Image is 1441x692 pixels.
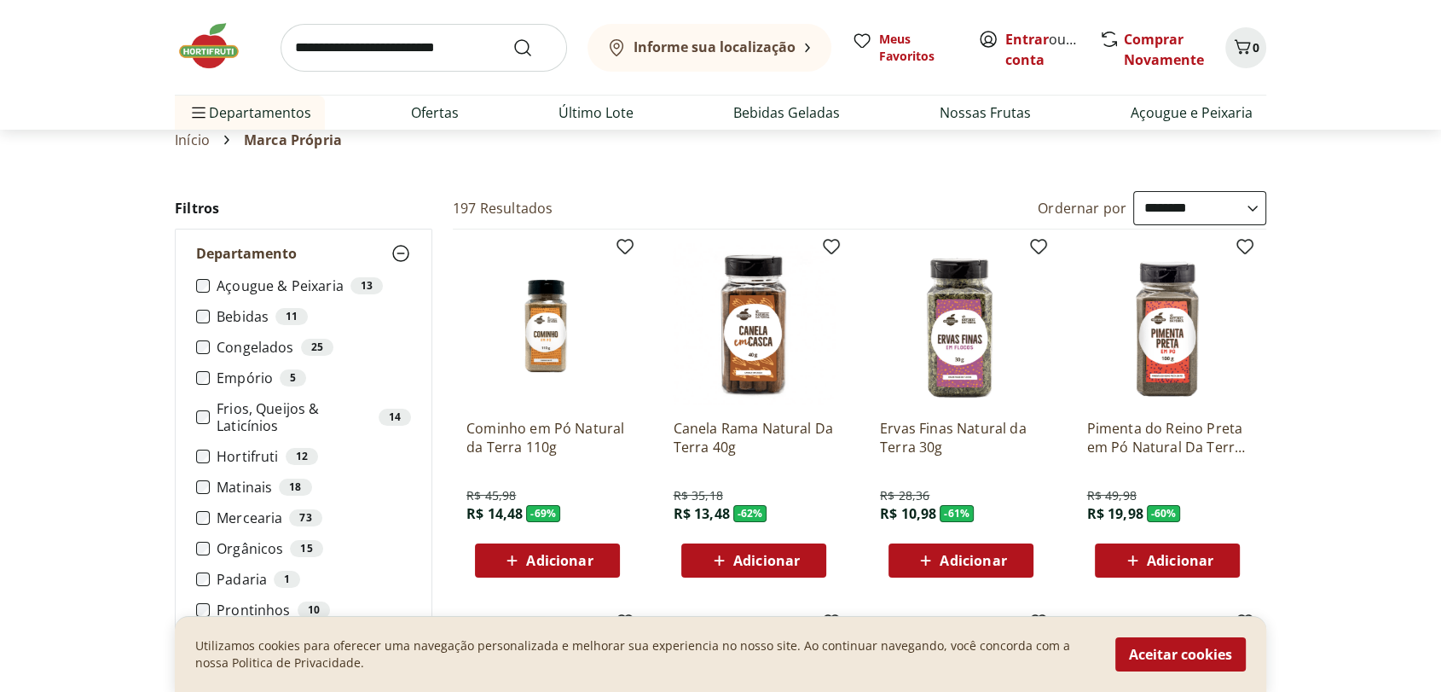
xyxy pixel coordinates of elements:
span: R$ 28,36 [880,487,929,504]
button: Departamento [176,230,431,277]
div: 13 [350,277,383,294]
span: Departamento [196,245,297,262]
a: Meus Favoritos [852,31,958,65]
span: - 61 % [940,505,974,522]
label: Matinais [217,479,411,496]
label: Frios, Queijos & Laticínios [217,400,411,434]
div: 14 [379,409,411,426]
span: R$ 14,48 [466,504,523,523]
a: Nossas Frutas [940,102,1031,123]
label: Bebidas [217,308,411,325]
button: Submit Search [512,38,553,58]
label: Açougue & Peixaria [217,277,411,294]
button: Adicionar [475,544,620,578]
a: Pimenta do Reino Preta em Pó Natural Da Terra 100g [1086,419,1248,456]
span: R$ 10,98 [880,504,936,523]
div: 18 [279,479,311,496]
a: Entrar [1005,30,1049,49]
div: 15 [290,540,322,557]
span: R$ 49,98 [1086,487,1136,504]
label: Ordernar por [1038,199,1126,218]
label: Prontinhos [217,602,411,619]
button: Adicionar [1095,544,1240,578]
label: Empório [217,369,411,387]
span: Marca Própria [244,132,342,148]
button: Informe sua localização [587,24,831,72]
a: Canela Rama Natural Da Terra 40g [673,419,835,456]
p: Utilizamos cookies para oferecer uma navegação personalizada e melhorar sua experiencia no nosso ... [195,637,1095,672]
button: Carrinho [1225,27,1266,68]
span: ou [1005,29,1081,70]
a: Criar conta [1005,30,1099,69]
a: Bebidas Geladas [733,102,840,123]
img: Canela Rama Natural Da Terra 40g [673,243,835,405]
span: - 69 % [526,505,560,522]
a: Último Lote [558,102,634,123]
label: Orgânicos [217,540,411,557]
div: 11 [275,308,308,325]
span: Adicionar [940,554,1006,567]
img: Hortifruti [175,20,260,72]
span: - 60 % [1147,505,1181,522]
span: Adicionar [1147,554,1213,567]
span: R$ 35,18 [673,487,722,504]
div: 5 [280,369,306,387]
div: 25 [301,339,333,356]
b: Informe sua localização [634,38,796,56]
a: Açougue e Peixaria [1131,102,1253,123]
div: 73 [289,509,321,526]
h2: Filtros [175,191,432,225]
h2: 197 Resultados [453,199,553,218]
label: Padaria [217,571,411,588]
button: Menu [188,92,209,133]
span: Departamentos [188,92,311,133]
span: 0 [1253,39,1259,55]
span: - 62 % [733,505,767,522]
img: Pimenta do Reino Preta em Pó Natural Da Terra 100g [1086,243,1248,405]
span: R$ 13,48 [673,504,729,523]
span: Adicionar [733,554,800,567]
a: Ervas Finas Natural da Terra 30g [880,419,1042,456]
label: Congelados [217,339,411,356]
div: 10 [298,602,330,619]
span: R$ 45,98 [466,487,516,504]
input: search [281,24,567,72]
button: Aceitar cookies [1115,637,1246,672]
span: Adicionar [526,554,593,567]
span: R$ 19,98 [1086,504,1143,523]
div: Departamento [176,277,431,653]
div: 1 [274,571,300,588]
label: Mercearia [217,509,411,526]
img: Ervas Finas Natural da Terra 30g [880,243,1042,405]
a: Cominho em Pó Natural da Terra 110g [466,419,628,456]
span: Meus Favoritos [879,31,958,65]
a: Ofertas [411,102,459,123]
div: 12 [286,448,318,465]
a: Comprar Novamente [1124,30,1204,69]
button: Adicionar [681,544,826,578]
a: Início [175,132,210,148]
img: Cominho em Pó Natural da Terra 110g [466,243,628,405]
label: Hortifruti [217,448,411,465]
button: Adicionar [888,544,1033,578]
